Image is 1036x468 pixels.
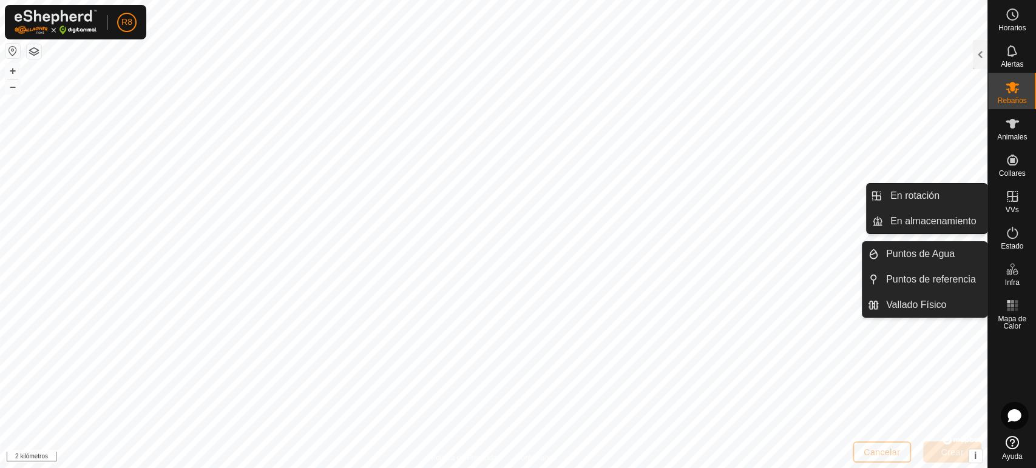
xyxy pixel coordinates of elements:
a: Vallado Físico [879,293,987,317]
a: Ayuda [988,431,1036,465]
button: i [969,449,982,463]
button: Restablecer mapa [5,44,20,58]
button: + [5,64,20,78]
font: Puntos de referencia [886,274,976,284]
li: Puntos de referencia [862,267,987,292]
a: En rotación [883,184,987,208]
font: Collares [998,169,1025,178]
font: Alertas [1001,60,1023,69]
li: Vallado Físico [862,293,987,317]
font: Contáctanos [516,453,557,462]
font: En almacenamiento [890,216,976,226]
button: Capas del Mapa [27,44,41,59]
font: VVs [1005,206,1018,214]
button: – [5,79,20,94]
font: En rotación [890,190,940,201]
font: Estado [1001,242,1023,250]
font: Política de Privacidad [431,453,501,462]
font: Mapa de Calor [998,315,1026,330]
font: Vallado Físico [886,299,946,310]
font: Puntos de Agua [886,249,955,259]
a: En almacenamiento [883,209,987,233]
font: + [10,64,16,77]
font: Ayuda [1002,452,1023,461]
font: i [974,450,977,461]
font: Horarios [998,24,1026,32]
a: Política de Privacidad [431,452,501,463]
li: En almacenamiento [867,209,987,233]
font: Rebaños [997,96,1026,105]
a: Puntos de Agua [879,242,987,266]
font: Animales [997,133,1027,141]
li: En rotación [867,184,987,208]
a: Contáctanos [516,452,557,463]
font: R8 [121,17,132,27]
li: Puntos de Agua [862,242,987,266]
font: Infra [1004,278,1019,287]
font: – [10,80,16,93]
img: Logotipo de Gallagher [15,10,97,35]
a: Puntos de referencia [879,267,987,292]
